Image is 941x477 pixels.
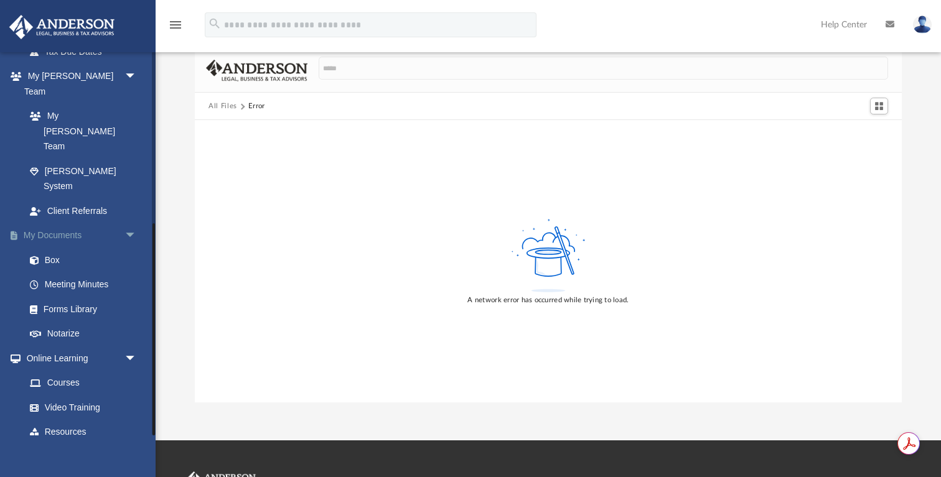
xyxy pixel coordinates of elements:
a: menu [168,24,183,32]
img: Anderson Advisors Platinum Portal [6,15,118,39]
a: Box [17,248,149,272]
i: menu [168,17,183,32]
a: Forms Library [17,297,149,322]
a: Meeting Minutes [17,272,156,297]
div: Error [248,101,265,112]
a: Online Learningarrow_drop_down [9,346,149,371]
a: My [PERSON_NAME] Team [17,104,143,159]
a: [PERSON_NAME] System [17,159,149,198]
a: Notarize [17,322,156,346]
a: Resources [17,420,149,445]
a: My Documentsarrow_drop_down [9,223,156,248]
button: All Files [208,101,237,112]
span: arrow_drop_down [124,64,149,90]
span: arrow_drop_down [124,346,149,371]
img: User Pic [913,16,932,34]
a: My [PERSON_NAME] Teamarrow_drop_down [9,64,149,104]
a: Video Training [17,395,143,420]
button: Switch to Grid View [870,98,889,115]
div: A network error has occurred while trying to load. [467,295,629,306]
a: Client Referrals [17,198,149,223]
span: arrow_drop_down [124,223,149,249]
i: search [208,17,222,30]
input: Search files and folders [319,57,888,80]
a: Courses [17,371,149,396]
